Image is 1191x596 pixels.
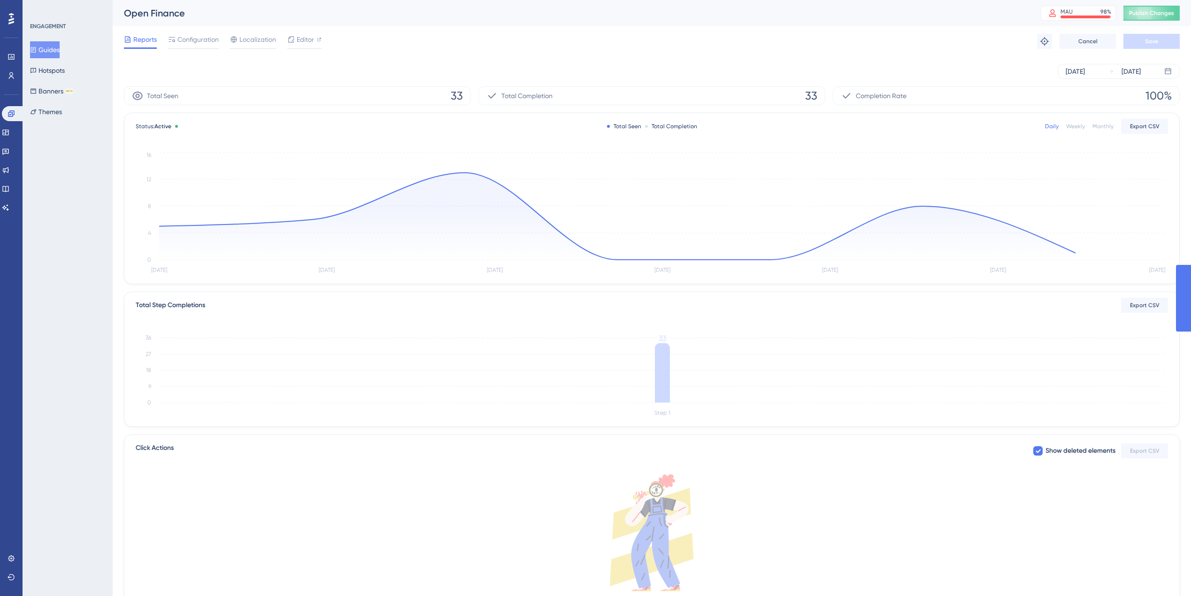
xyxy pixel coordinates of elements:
[136,442,174,459] span: Click Actions
[1130,123,1160,130] span: Export CSV
[239,34,276,45] span: Localization
[1045,123,1059,130] div: Daily
[30,23,66,30] div: ENGAGEMENT
[1123,34,1180,49] button: Save
[822,267,838,273] tspan: [DATE]
[146,334,151,341] tspan: 36
[1121,298,1168,313] button: Export CSV
[146,152,151,158] tspan: 16
[1121,119,1168,134] button: Export CSV
[1149,267,1165,273] tspan: [DATE]
[30,62,65,79] button: Hotspots
[151,267,167,273] tspan: [DATE]
[1100,8,1111,15] div: 98 %
[1129,9,1174,17] span: Publish Changes
[856,90,907,101] span: Completion Rate
[30,83,74,100] button: BannersBETA
[1145,88,1172,103] span: 100%
[148,230,151,236] tspan: 4
[501,90,553,101] span: Total Completion
[1066,123,1085,130] div: Weekly
[65,89,74,93] div: BETA
[30,103,62,120] button: Themes
[146,351,151,357] tspan: 27
[136,300,205,311] div: Total Step Completions
[146,176,151,183] tspan: 12
[1121,443,1168,458] button: Export CSV
[148,203,151,209] tspan: 8
[1060,34,1116,49] button: Cancel
[147,399,151,406] tspan: 0
[146,367,151,373] tspan: 18
[136,123,171,130] span: Status:
[154,123,171,130] span: Active
[654,410,670,416] tspan: Step 1
[1045,445,1115,457] span: Show deleted elements
[148,383,151,390] tspan: 9
[451,88,463,103] span: 33
[1123,6,1180,21] button: Publish Changes
[1130,302,1160,309] span: Export CSV
[645,123,697,130] div: Total Completion
[30,41,60,58] button: Guides
[607,123,641,130] div: Total Seen
[1078,38,1098,45] span: Cancel
[319,267,335,273] tspan: [DATE]
[487,267,503,273] tspan: [DATE]
[1066,66,1085,77] div: [DATE]
[659,334,666,343] tspan: 33
[990,267,1006,273] tspan: [DATE]
[654,267,670,273] tspan: [DATE]
[1130,447,1160,455] span: Export CSV
[1145,38,1158,45] span: Save
[147,90,178,101] span: Total Seen
[124,7,1017,20] div: Open Finance
[133,34,157,45] span: Reports
[805,88,817,103] span: 33
[1152,559,1180,587] iframe: UserGuiding AI Assistant Launcher
[1122,66,1141,77] div: [DATE]
[147,256,151,263] tspan: 0
[177,34,219,45] span: Configuration
[1092,123,1114,130] div: Monthly
[297,34,314,45] span: Editor
[1060,8,1073,15] div: MAU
